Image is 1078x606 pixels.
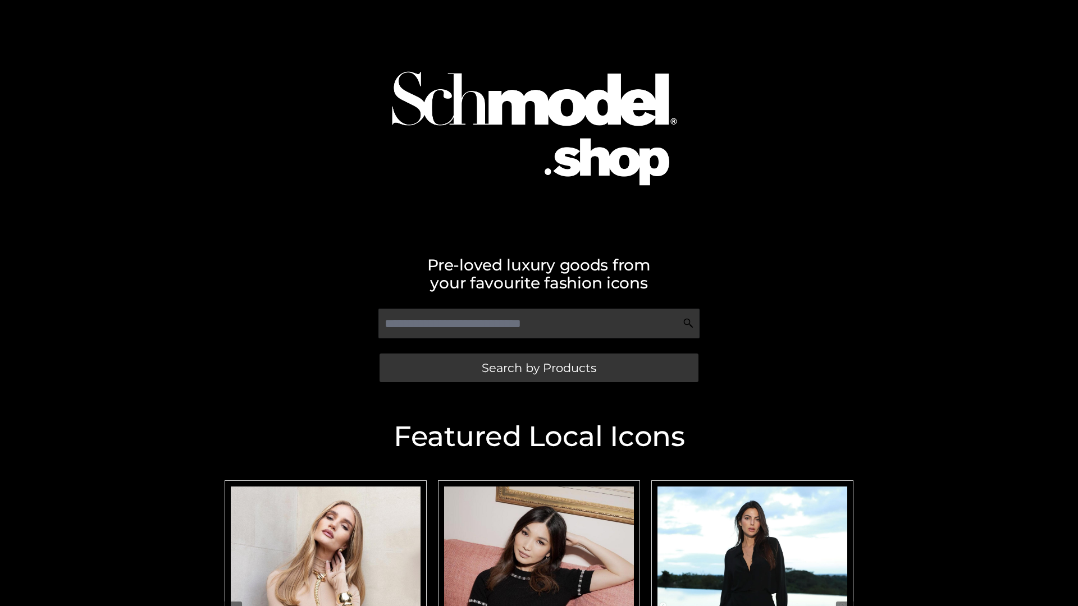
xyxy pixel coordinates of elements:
a: Search by Products [380,353,698,382]
img: Search Icon [683,318,694,329]
h2: Pre-loved luxury goods from your favourite fashion icons [219,256,859,292]
span: Search by Products [482,362,596,374]
h2: Featured Local Icons​ [219,423,859,451]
